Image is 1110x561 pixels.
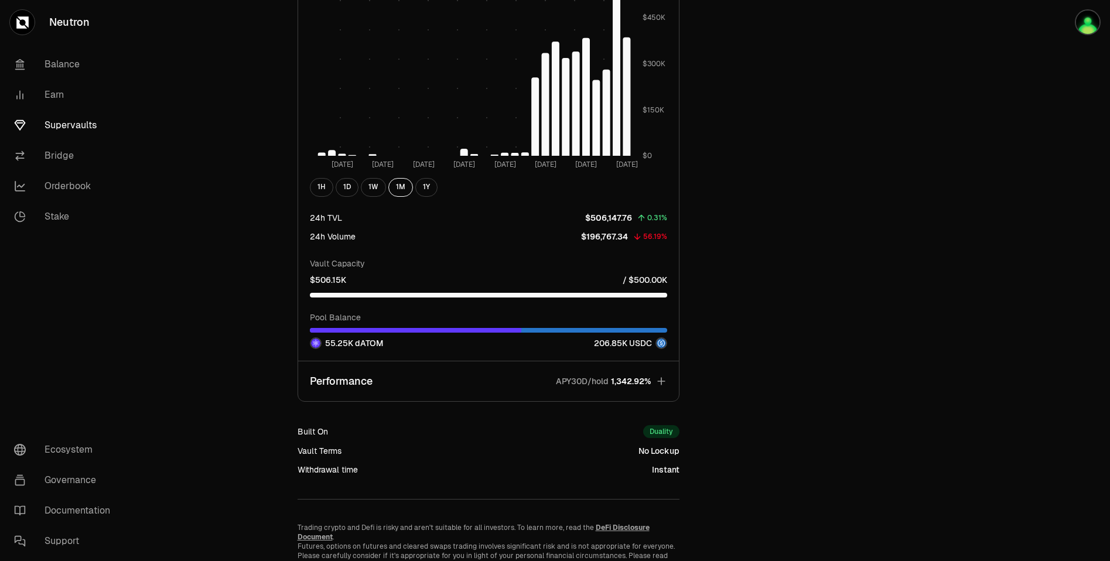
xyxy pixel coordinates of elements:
a: DeFi Disclosure Document [298,523,650,542]
div: 24h TVL [310,212,342,224]
tspan: [DATE] [372,159,394,169]
img: USDC Logo [657,338,666,348]
img: dATOM Logo [311,338,320,348]
button: 1Y [415,178,438,197]
a: Governance [5,465,127,495]
a: Documentation [5,495,127,526]
span: 1,342.92% [611,375,651,387]
a: Stake [5,201,127,232]
tspan: [DATE] [494,159,515,169]
tspan: [DATE] [412,159,434,169]
a: Ecosystem [5,435,127,465]
tspan: [DATE] [331,159,353,169]
p: APY30D/hold [556,375,609,387]
div: 55.25K dATOM [310,337,383,349]
tspan: [DATE] [534,159,556,169]
p: $196,767.34 [581,231,628,242]
div: Duality [643,425,679,438]
div: 56.19% [643,230,667,244]
div: No Lockup [638,445,679,457]
tspan: $0 [643,151,652,160]
a: Supervaults [5,110,127,141]
p: Performance [310,373,373,389]
p: $506,147.76 [585,212,632,224]
p: $506.15K [310,274,346,286]
tspan: $450K [643,13,665,22]
p: Pool Balance [310,312,667,323]
tspan: $300K [643,59,665,68]
p: Trading crypto and Defi is risky and aren't suitable for all investors. To learn more, read the . [298,523,679,542]
button: 1H [310,178,333,197]
div: Vault Terms [298,445,341,457]
div: 24h Volume [310,231,356,242]
a: Earn [5,80,127,110]
div: Withdrawal time [298,464,358,476]
a: Orderbook [5,171,127,201]
tspan: $150K [643,105,664,114]
button: PerformanceAPY30D/hold1,342.92% [298,361,679,401]
a: Bridge [5,141,127,171]
a: Support [5,526,127,556]
p: / $500.00K [623,274,667,286]
button: 1D [336,178,358,197]
button: 1W [361,178,386,197]
img: brainKID [1076,11,1099,34]
tspan: [DATE] [453,159,475,169]
tspan: [DATE] [575,159,597,169]
p: Vault Capacity [310,258,667,269]
div: 0.31% [647,211,667,225]
div: Instant [652,464,679,476]
tspan: [DATE] [616,159,637,169]
button: 1M [388,178,413,197]
div: Built On [298,426,328,437]
a: Balance [5,49,127,80]
div: 206.85K USDC [594,337,667,349]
